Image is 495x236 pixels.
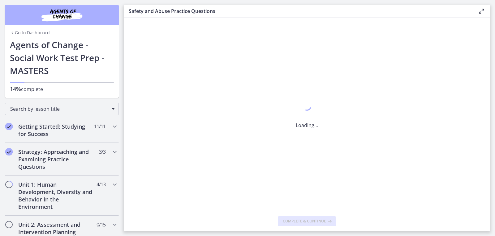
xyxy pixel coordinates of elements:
h2: Unit 2: Assessment and Intervention Planning [18,221,94,236]
span: 11 / 11 [94,123,105,130]
button: Complete & continue [278,216,336,226]
span: 4 / 13 [97,181,105,188]
span: Search by lesson title [10,106,109,112]
h2: Unit 1: Human Development, Diversity and Behavior in the Environment [18,181,94,210]
span: Complete & continue [283,219,326,224]
div: Search by lesson title [5,103,119,115]
h1: Agents of Change - Social Work Test Prep - MASTERS [10,38,114,77]
h3: Safety and Abuse Practice Questions [129,7,468,15]
span: 0 / 15 [97,221,105,228]
h2: Strategy: Approaching and Examining Practice Questions [18,148,94,170]
img: Agents of Change [25,7,99,22]
div: 1 [296,100,318,114]
p: Loading... [296,122,318,129]
span: 14% [10,85,21,93]
i: Completed [5,123,13,130]
h2: Getting Started: Studying for Success [18,123,94,138]
p: complete [10,85,114,93]
span: 3 / 3 [99,148,105,155]
i: Completed [5,148,13,155]
a: Go to Dashboard [10,30,50,36]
